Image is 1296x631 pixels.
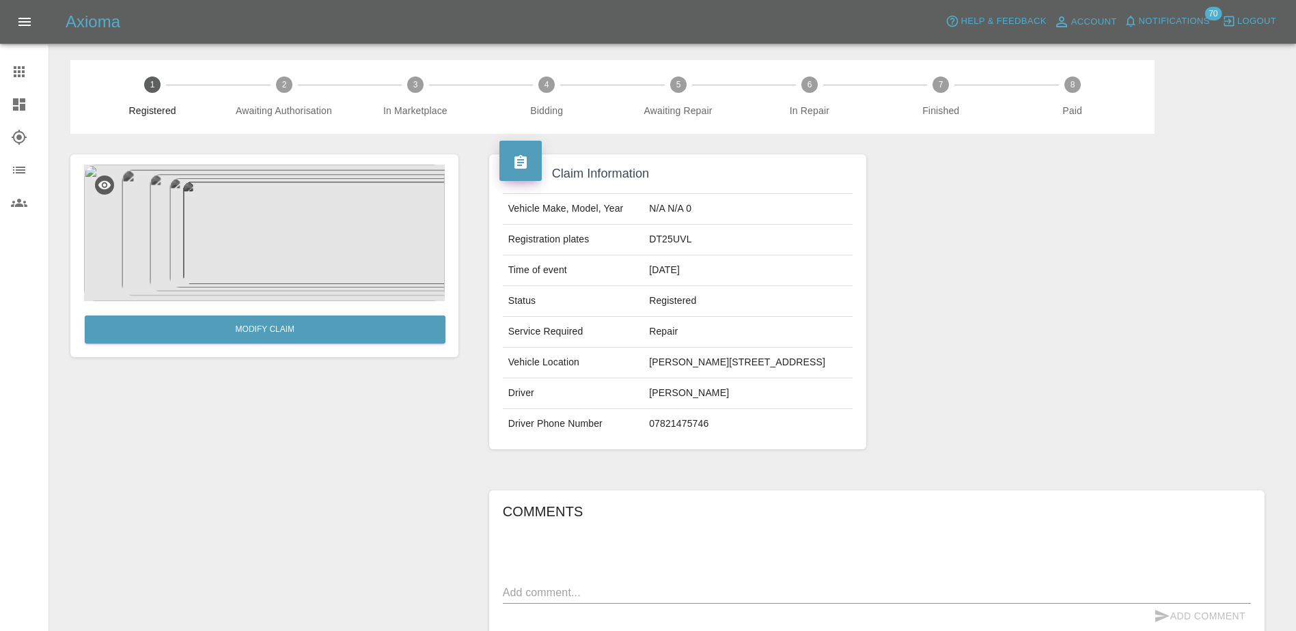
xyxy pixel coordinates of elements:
[503,348,644,378] td: Vehicle Location
[1071,14,1117,30] span: Account
[355,104,475,117] span: In Marketplace
[644,194,853,225] td: N/A N/A 0
[544,80,549,89] text: 4
[961,14,1046,29] span: Help & Feedback
[644,286,853,317] td: Registered
[644,317,853,348] td: Repair
[503,286,644,317] td: Status
[85,315,445,343] a: Modify Claim
[1120,11,1213,32] button: Notifications
[881,104,1001,117] span: Finished
[499,165,857,183] h4: Claim Information
[503,194,644,225] td: Vehicle Make, Model, Year
[503,225,644,255] td: Registration plates
[1237,14,1276,29] span: Logout
[503,378,644,409] td: Driver
[503,501,1251,522] h6: Comments
[749,104,870,117] span: In Repair
[1204,7,1222,20] span: 70
[503,409,644,439] td: Driver Phone Number
[8,5,41,38] button: Open drawer
[84,165,445,301] img: ae7b7e34-d260-44b3-bf33-98375ca88329
[644,378,853,409] td: [PERSON_NAME]
[808,80,812,89] text: 6
[644,255,853,286] td: [DATE]
[942,11,1049,32] button: Help & Feedback
[281,80,286,89] text: 2
[644,225,853,255] td: DT25UVL
[1050,11,1120,33] a: Account
[676,80,680,89] text: 5
[66,11,120,33] h5: Axioma
[1070,80,1075,89] text: 8
[486,104,607,117] span: Bidding
[1219,11,1280,32] button: Logout
[644,348,853,378] td: [PERSON_NAME][STREET_ADDRESS]
[1139,14,1210,29] span: Notifications
[618,104,738,117] span: Awaiting Repair
[413,80,418,89] text: 3
[1012,104,1132,117] span: Paid
[939,80,943,89] text: 7
[503,255,644,286] td: Time of event
[644,409,853,439] td: 07821475746
[503,317,644,348] td: Service Required
[223,104,344,117] span: Awaiting Authorisation
[150,80,155,89] text: 1
[92,104,212,117] span: Registered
